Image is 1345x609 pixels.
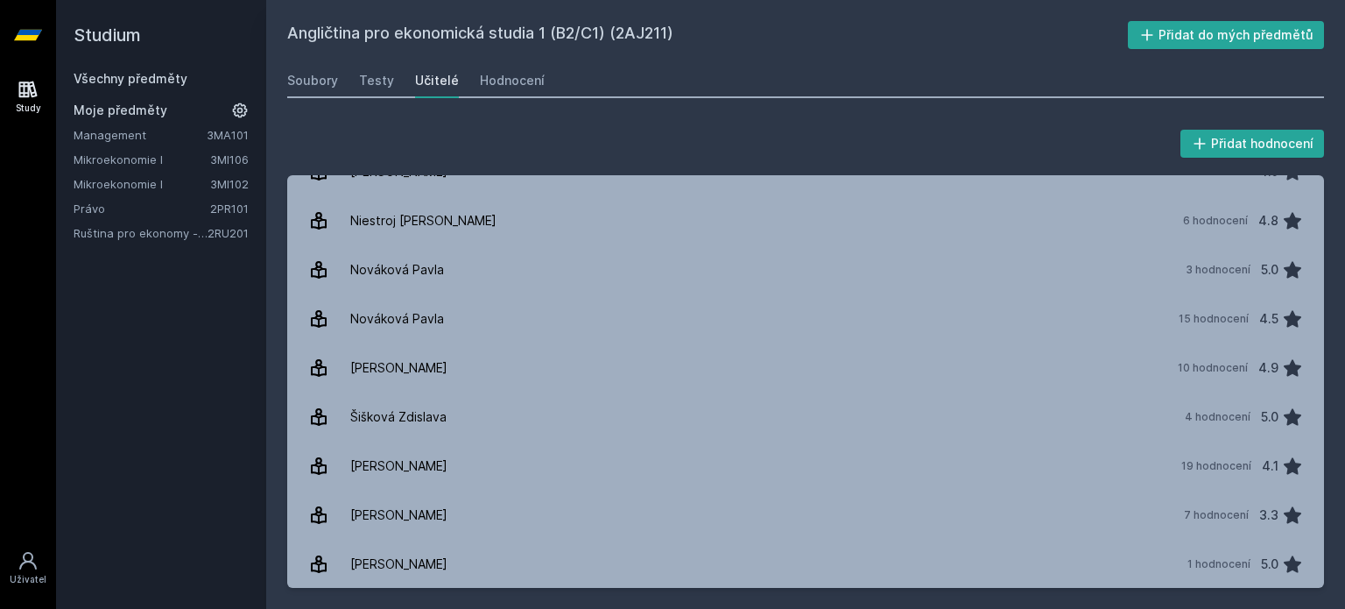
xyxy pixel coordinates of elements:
div: 4.8 [1258,203,1278,238]
div: 5.0 [1261,252,1278,287]
a: 2RU201 [208,226,249,240]
a: Uživatel [4,542,53,595]
div: [PERSON_NAME] [350,547,447,582]
div: 4 hodnocení [1185,410,1250,424]
div: Nováková Pavla [350,301,444,336]
a: Učitelé [415,63,459,98]
div: 7 hodnocení [1184,508,1249,522]
div: 5.0 [1261,547,1278,582]
div: 4.9 [1258,351,1278,386]
a: Právo [74,200,210,217]
div: Učitelé [415,72,459,89]
a: [PERSON_NAME] 10 hodnocení 4.9 [287,343,1324,393]
div: [PERSON_NAME] [350,351,447,386]
div: Šišková Zdislava [350,400,447,435]
a: 3MI102 [210,177,249,191]
div: Soubory [287,72,338,89]
div: Testy [359,72,394,89]
a: Hodnocení [480,63,545,98]
a: [PERSON_NAME] 7 hodnocení 3.3 [287,491,1324,540]
a: Soubory [287,63,338,98]
a: 3MA101 [207,128,249,142]
div: Uživatel [10,573,46,586]
div: 1 hodnocení [1187,557,1250,571]
div: [PERSON_NAME] [350,498,447,533]
a: Ruština pro ekonomy - pokročilá úroveň 1 (B2) [74,224,208,242]
a: Mikroekonomie I [74,151,210,168]
div: 5.0 [1261,400,1278,435]
a: [PERSON_NAME] 1 hodnocení 5.0 [287,540,1324,589]
a: Nováková Pavla 3 hodnocení 5.0 [287,245,1324,294]
div: Niestroj [PERSON_NAME] [350,203,496,238]
button: Přidat do mých předmětů [1128,21,1325,49]
a: 2PR101 [210,202,249,216]
div: 10 hodnocení [1178,361,1248,375]
div: Nováková Pavla [350,252,444,287]
div: 4.5 [1259,301,1278,336]
h2: Angličtina pro ekonomická studia 1 (B2/C1) (2AJ211) [287,21,1128,49]
a: Všechny předměty [74,71,187,86]
div: 3.3 [1259,498,1278,533]
div: 4.1 [1262,449,1278,484]
div: Study [16,102,41,115]
a: [PERSON_NAME] 19 hodnocení 4.1 [287,442,1324,491]
button: Přidat hodnocení [1180,130,1325,158]
a: Šišková Zdislava 4 hodnocení 5.0 [287,393,1324,442]
a: Nováková Pavla 15 hodnocení 4.5 [287,294,1324,343]
a: Testy [359,63,394,98]
div: 6 hodnocení [1183,214,1248,228]
a: 3MI106 [210,152,249,166]
div: 15 hodnocení [1179,312,1249,326]
span: Moje předměty [74,102,167,119]
div: [PERSON_NAME] [350,449,447,484]
div: 19 hodnocení [1181,459,1251,473]
a: Management [74,126,207,144]
a: Study [4,70,53,124]
a: Mikroekonomie I [74,175,210,193]
a: Niestroj [PERSON_NAME] 6 hodnocení 4.8 [287,196,1324,245]
div: 3 hodnocení [1186,263,1250,277]
div: Hodnocení [480,72,545,89]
